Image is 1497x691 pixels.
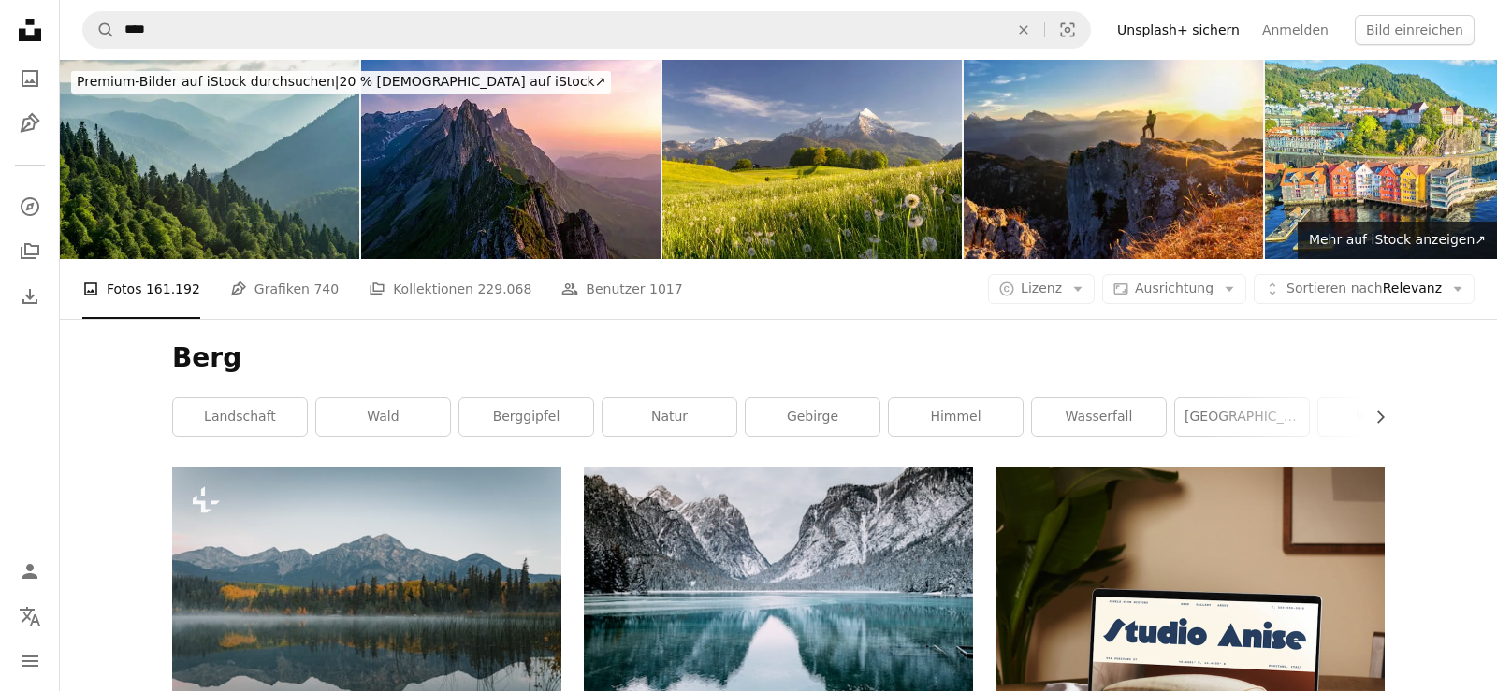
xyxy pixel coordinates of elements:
[77,74,340,89] span: Premium-Bilder auf iStock durchsuchen |
[1106,15,1251,45] a: Unsplash+ sichern
[459,398,593,436] a: Berggipfel
[173,398,307,436] a: Landschaft
[889,398,1023,436] a: Himmel
[1102,274,1246,304] button: Ausrichtung
[71,71,611,94] div: 20 % [DEMOGRAPHIC_DATA] auf iStock ↗
[1175,398,1309,436] a: [GEOGRAPHIC_DATA]
[313,279,339,299] span: 740
[649,279,683,299] span: 1017
[60,60,622,105] a: Premium-Bilder auf iStock durchsuchen|20 % [DEMOGRAPHIC_DATA] auf iStock↗
[1021,281,1062,295] span: Lizenz
[361,60,661,259] img: Majestätische Berglandschaft bei Sonnenuntergang zeigt die ruhige Schönheit der Schweiz
[1298,222,1497,259] a: Mehr auf iStock anzeigen↗
[1135,281,1214,295] span: Ausrichtung
[1286,280,1442,298] span: Relevanz
[82,11,1091,49] form: Finden Sie Bildmaterial auf der ganzen Webseite
[172,588,561,605] a: Ein von Bäumen umgebener See mit Bergen im Hintergrund
[1254,274,1475,304] button: Sortieren nachRelevanz
[11,60,49,97] a: Fotos
[11,597,49,635] button: Sprache
[83,12,115,48] button: Unsplash suchen
[1032,398,1166,436] a: Wasserfall
[1251,15,1340,45] a: Anmelden
[316,398,450,436] a: Wald
[662,60,962,259] img: Idyllische Landschaft in den Alpen mit blühenden Wiesen im Frühling mit Watzmann im Hintergrund
[60,60,1497,259] div: Blocked (specific): div[data-ad="true"]
[230,259,339,319] a: Grafiken 740
[1309,232,1486,247] span: Mehr auf iStock anzeigen ↗
[603,398,736,436] a: Natur
[1045,12,1090,48] button: Visuelle Suche
[1355,15,1475,45] button: Bild einreichen
[1318,398,1452,436] a: Wandern
[11,233,49,270] a: Kollektionen
[477,279,531,299] span: 229.068
[1363,398,1385,436] button: Liste nach rechts verschieben
[172,341,1385,375] h1: Berg
[369,259,531,319] a: Kollektionen 229.068
[746,398,879,436] a: Gebirge
[11,278,49,315] a: Bisherige Downloads
[1286,281,1383,295] span: Sortieren nach
[60,60,359,259] img: Forest-Berge
[964,60,1263,259] img: Hiker Men auf dem Gipfel des Berges trifft auf den Sonnenuntergang
[11,11,49,52] a: Startseite — Unsplash
[11,642,49,680] button: Menü
[988,274,1095,304] button: Lizenz
[1003,12,1044,48] button: Löschen
[561,259,682,319] a: Benutzer 1017
[11,553,49,590] a: Anmelden / Registrieren
[584,588,973,605] a: Gewässer und schneebedeckte Berge tagsüber
[11,105,49,142] a: Grafiken
[11,188,49,225] a: Entdecken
